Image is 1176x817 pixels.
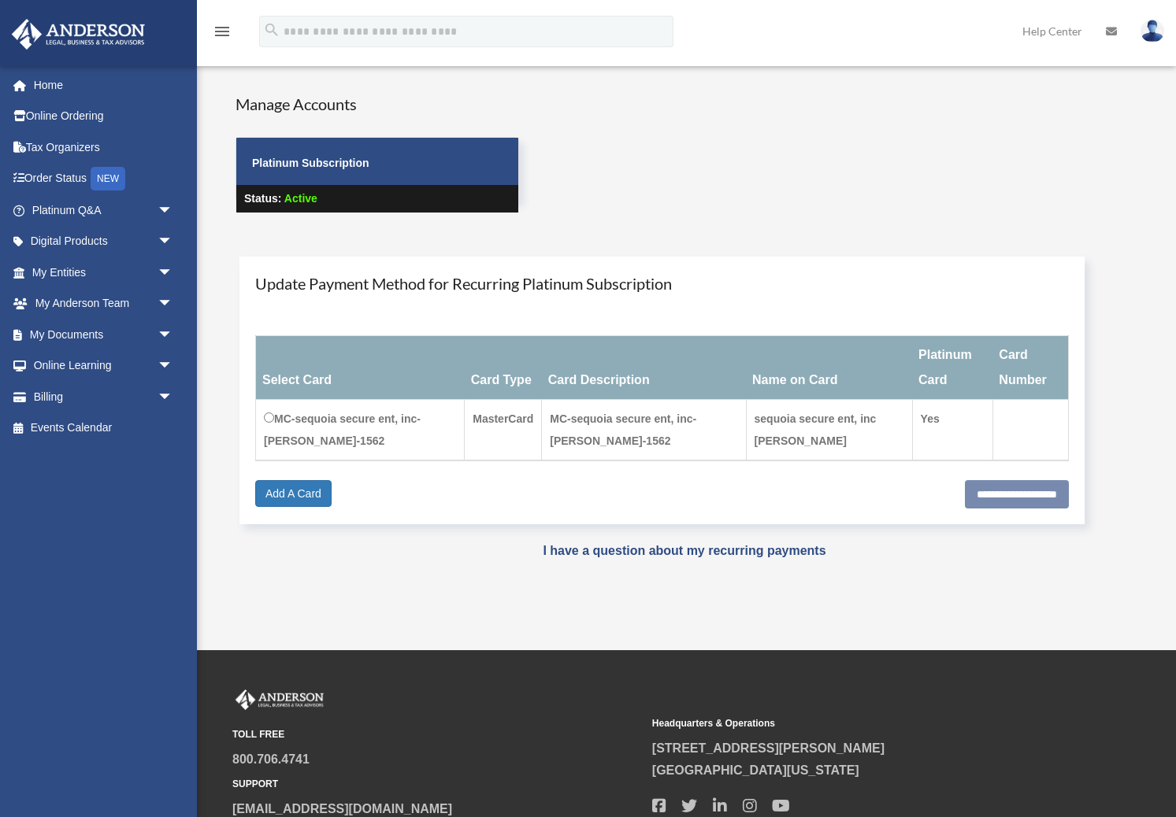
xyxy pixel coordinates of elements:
span: arrow_drop_down [158,350,189,383]
a: My Documentsarrow_drop_down [11,319,197,350]
span: arrow_drop_down [158,257,189,289]
small: SUPPORT [232,776,641,793]
a: Billingarrow_drop_down [11,381,197,412]
th: Select Card [256,336,465,400]
a: [STREET_ADDRESS][PERSON_NAME] [652,741,885,755]
h4: Manage Accounts [236,93,519,115]
img: Anderson Advisors Platinum Portal [232,689,327,710]
a: menu [213,28,232,41]
img: Anderson Advisors Platinum Portal [7,19,150,50]
a: My Entitiesarrow_drop_down [11,257,197,288]
a: 800.706.4741 [232,752,310,766]
td: MC-sequoia secure ent, inc-[PERSON_NAME]-1562 [542,400,746,461]
td: sequoia secure ent, inc [PERSON_NAME] [746,400,912,461]
span: arrow_drop_down [158,226,189,258]
td: Yes [912,400,992,461]
i: menu [213,22,232,41]
span: arrow_drop_down [158,319,189,351]
div: NEW [91,167,125,190]
th: Name on Card [746,336,912,400]
a: [GEOGRAPHIC_DATA][US_STATE] [652,763,859,777]
span: Active [284,192,317,205]
a: Tax Organizers [11,131,197,163]
th: Card Type [465,336,542,400]
td: MasterCard [465,400,542,461]
h4: Update Payment Method for Recurring Platinum Subscription [255,272,1069,294]
a: Add A Card [255,480,332,507]
a: [EMAIL_ADDRESS][DOMAIN_NAME] [232,802,452,815]
a: Digital Productsarrow_drop_down [11,226,197,257]
td: MC-sequoia secure ent, inc-[PERSON_NAME]-1562 [256,400,465,461]
strong: Platinum Subscription [252,157,369,169]
a: Order StatusNEW [11,163,197,195]
th: Card Number [992,336,1068,400]
a: My Anderson Teamarrow_drop_down [11,288,197,320]
th: Platinum Card [912,336,992,400]
a: Online Ordering [11,101,197,132]
span: arrow_drop_down [158,381,189,413]
a: Online Learningarrow_drop_down [11,350,197,382]
a: Home [11,69,197,101]
a: Platinum Q&Aarrow_drop_down [11,194,197,226]
span: arrow_drop_down [158,194,189,227]
i: search [263,21,280,39]
strong: Status: [244,192,281,205]
a: Events Calendar [11,412,197,444]
th: Card Description [542,336,746,400]
a: I have a question about my recurring payments [543,544,825,557]
img: User Pic [1141,20,1164,43]
small: Headquarters & Operations [652,715,1061,732]
small: TOLL FREE [232,726,641,743]
span: arrow_drop_down [158,288,189,320]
